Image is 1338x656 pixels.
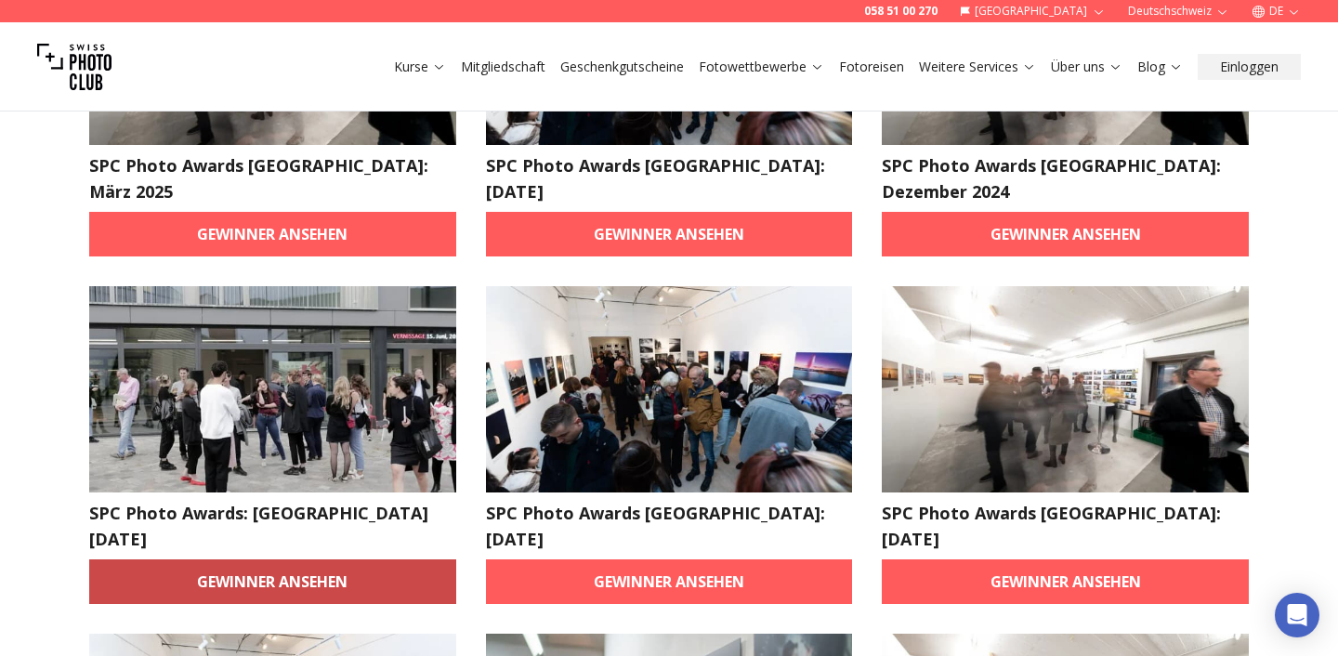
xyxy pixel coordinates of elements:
[832,54,912,80] button: Fotoreisen
[394,58,446,76] a: Kurse
[882,559,1249,604] a: Gewinner ansehen
[387,54,453,80] button: Kurse
[486,212,853,256] a: Gewinner ansehen
[89,152,456,204] h2: SPC Photo Awards [GEOGRAPHIC_DATA]: März 2025
[912,54,1043,80] button: Weitere Services
[864,4,938,19] a: 058 51 00 270
[461,58,545,76] a: Mitgliedschaft
[1275,593,1319,637] div: Open Intercom Messenger
[89,559,456,604] a: Gewinner ansehen
[89,286,456,492] img: SPC Photo Awards: BERLIN November 2024
[560,58,684,76] a: Geschenkgutscheine
[882,286,1249,492] img: SPC Photo Awards Zürich: August 2024
[486,152,853,204] h2: SPC Photo Awards [GEOGRAPHIC_DATA]: [DATE]
[553,54,691,80] button: Geschenkgutscheine
[1130,54,1190,80] button: Blog
[1051,58,1122,76] a: Über uns
[691,54,832,80] button: Fotowettbewerbe
[486,500,853,552] h2: SPC Photo Awards [GEOGRAPHIC_DATA]: [DATE]
[486,286,853,492] img: SPC Photo Awards Geneva: October 2024
[1137,58,1183,76] a: Blog
[839,58,904,76] a: Fotoreisen
[882,500,1249,552] h2: SPC Photo Awards [GEOGRAPHIC_DATA]: [DATE]
[89,500,456,552] h2: SPC Photo Awards: [GEOGRAPHIC_DATA] [DATE]
[486,559,853,604] a: Gewinner ansehen
[919,58,1036,76] a: Weitere Services
[1043,54,1130,80] button: Über uns
[699,58,824,76] a: Fotowettbewerbe
[453,54,553,80] button: Mitgliedschaft
[1198,54,1301,80] button: Einloggen
[882,212,1249,256] a: Gewinner ansehen
[37,30,111,104] img: Swiss photo club
[882,152,1249,204] h2: SPC Photo Awards [GEOGRAPHIC_DATA]: Dezember 2024
[89,212,456,256] a: Gewinner ansehen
